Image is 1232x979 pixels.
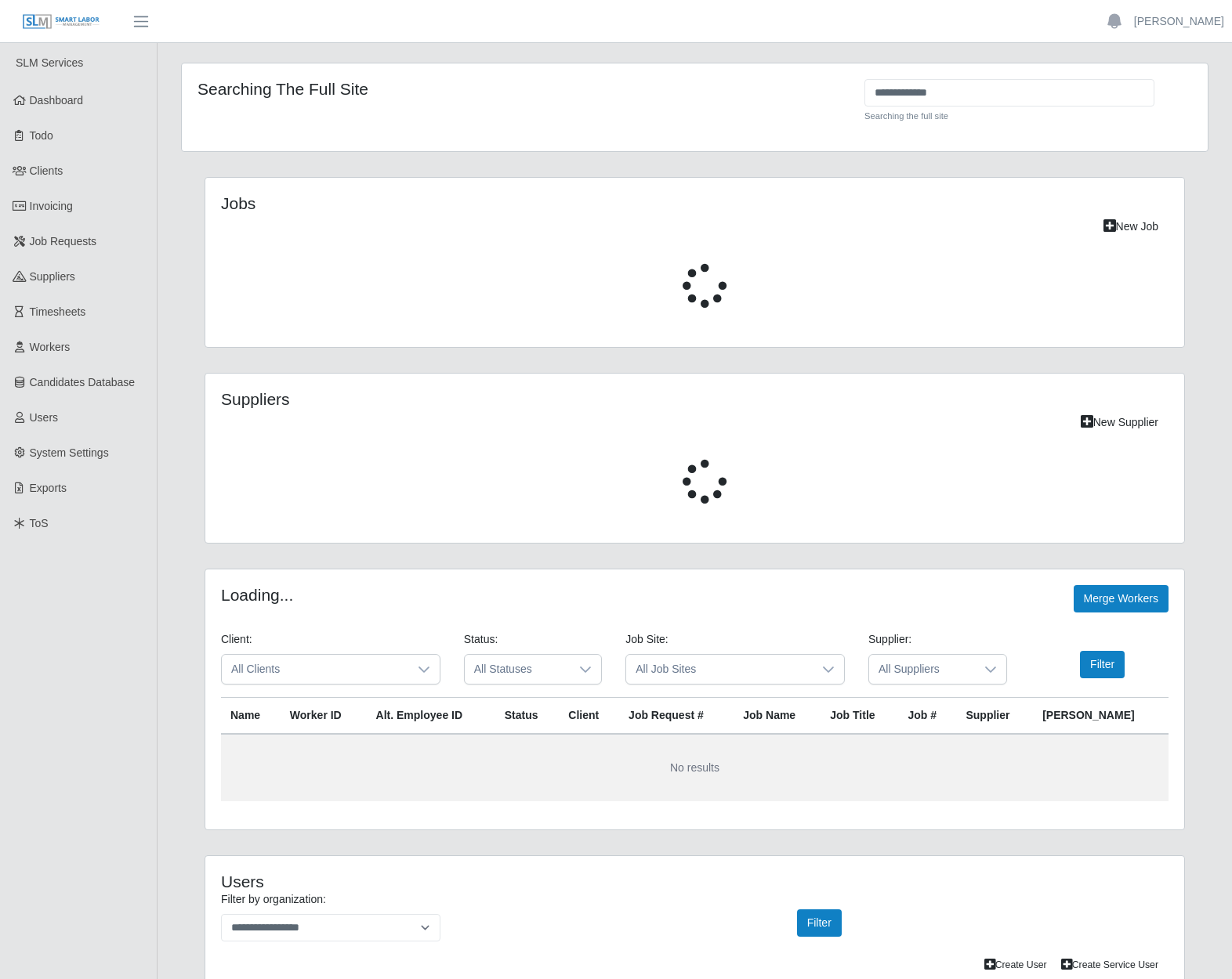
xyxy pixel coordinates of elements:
button: Filter [1080,651,1125,678]
th: Name [221,698,281,735]
span: Suppliers [30,270,75,283]
label: Job Site: [625,631,668,648]
button: Merge Workers [1074,585,1169,612]
th: Client [559,698,619,735]
th: Alt. Employee ID [367,698,495,735]
h4: Users [221,872,602,891]
span: Exports [30,482,67,494]
span: Workers [30,341,71,353]
th: Job # [899,698,957,735]
label: Client: [221,631,252,648]
span: All Suppliers [869,655,975,684]
small: Searching the full site [864,110,1154,123]
span: System Settings [30,446,109,459]
a: Create User [977,954,1054,976]
span: Todo [30,129,53,142]
h4: Searching the full site [197,79,853,99]
span: Clients [30,164,63,177]
label: Filter by organization: [221,891,326,908]
a: New Supplier [1071,409,1169,436]
span: Invoicing [30,200,73,212]
th: Job Name [734,698,821,735]
h4: Suppliers [221,389,602,409]
th: Supplier [956,698,1033,735]
th: Job Request # [619,698,734,735]
span: Timesheets [30,305,86,318]
label: Supplier: [868,631,911,648]
span: Candidates Database [30,376,136,388]
span: All Statuses [465,655,571,684]
td: No results [221,734,1169,801]
span: Dashboard [30,94,84,107]
label: Status: [464,631,498,648]
a: Create Service User [1054,954,1165,976]
span: ToS [30,517,49,529]
a: New Job [1093,213,1169,240]
th: [PERSON_NAME] [1033,698,1169,735]
img: SLM Logo [22,13,100,31]
span: SLM Services [16,56,83,69]
h4: Jobs [221,193,602,213]
a: [PERSON_NAME] [1134,13,1224,30]
span: All Clients [222,655,408,684]
th: Status [495,698,560,735]
th: Job Title [821,698,898,735]
span: Job Requests [30,235,97,247]
span: Users [30,411,59,424]
button: Filter [797,909,842,937]
h4: Loading... [221,585,293,605]
th: Worker ID [281,698,367,735]
span: All Job Sites [626,655,813,684]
